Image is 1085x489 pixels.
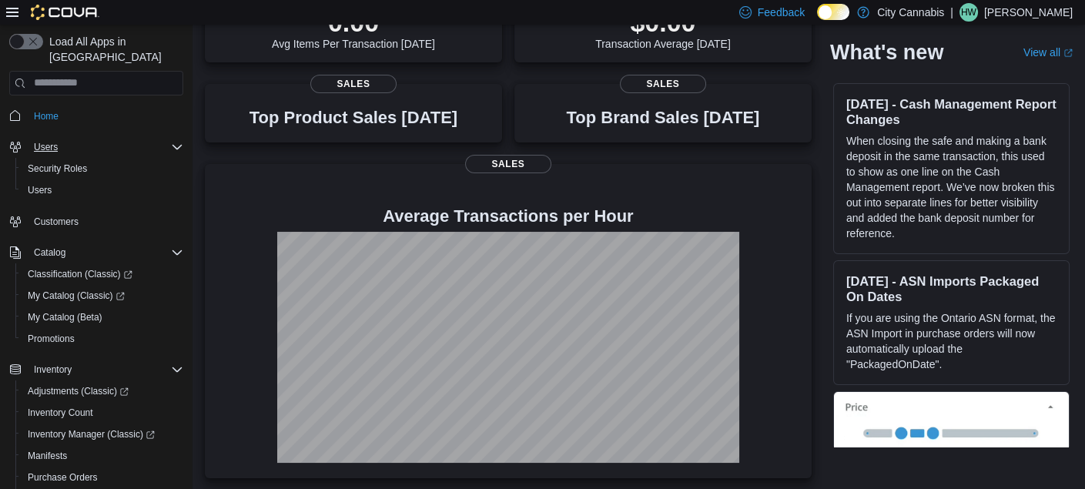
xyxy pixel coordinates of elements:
p: City Cannabis [877,3,944,22]
span: My Catalog (Beta) [28,311,102,323]
span: Users [28,138,183,156]
button: My Catalog (Beta) [15,306,189,328]
span: Customers [28,212,183,231]
span: Manifests [22,447,183,465]
div: Haoyi Wang [959,3,978,22]
span: Inventory Manager (Classic) [28,428,155,440]
button: Security Roles [15,158,189,179]
span: Sales [465,155,551,173]
span: Classification (Classic) [28,268,132,280]
span: My Catalog (Beta) [22,308,183,327]
span: Inventory [34,363,72,376]
span: Security Roles [22,159,183,178]
span: My Catalog (Classic) [22,286,183,305]
a: Adjustments (Classic) [15,380,189,402]
button: Inventory Count [15,402,189,424]
span: Catalog [34,246,65,259]
div: Avg Items Per Transaction [DATE] [272,7,435,50]
span: Users [28,184,52,196]
span: Dark Mode [817,20,818,21]
img: Cova [31,5,99,20]
a: Inventory Manager (Classic) [22,425,161,444]
div: Transaction Average [DATE] [595,7,731,50]
span: Inventory Count [28,407,93,419]
span: My Catalog (Classic) [28,290,125,302]
span: Users [22,181,183,199]
span: Customers [34,216,79,228]
a: My Catalog (Classic) [15,285,189,306]
button: Inventory [3,359,189,380]
button: Manifests [15,445,189,467]
span: Users [34,141,58,153]
button: Customers [3,210,189,233]
button: Promotions [15,328,189,350]
p: | [950,3,953,22]
a: Promotions [22,330,81,348]
h3: Top Brand Sales [DATE] [567,109,760,127]
span: Catalog [28,243,183,262]
a: Security Roles [22,159,93,178]
span: Purchase Orders [28,471,98,484]
span: Promotions [22,330,183,348]
span: Load All Apps in [GEOGRAPHIC_DATA] [43,34,183,65]
span: Security Roles [28,162,87,175]
a: Inventory Manager (Classic) [15,424,189,445]
span: Inventory Count [22,404,183,422]
input: Dark Mode [817,4,849,20]
a: Home [28,107,65,126]
a: Manifests [22,447,73,465]
p: When closing the safe and making a bank deposit in the same transaction, this used to show as one... [846,133,1057,241]
a: Users [22,181,58,199]
p: If you are using the Ontario ASN format, the ASN Import in purchase orders will now automatically... [846,310,1057,372]
button: Catalog [3,242,189,263]
span: Classification (Classic) [22,265,183,283]
button: Users [3,136,189,158]
button: Users [15,179,189,201]
a: Adjustments (Classic) [22,382,135,400]
p: [PERSON_NAME] [984,3,1073,22]
button: Catalog [28,243,72,262]
span: Promotions [28,333,75,345]
span: Manifests [28,450,67,462]
span: Home [34,110,59,122]
span: Feedback [758,5,805,20]
button: Home [3,105,189,127]
a: Classification (Classic) [15,263,189,285]
span: Sales [620,75,706,93]
span: Inventory Manager (Classic) [22,425,183,444]
button: Purchase Orders [15,467,189,488]
span: Adjustments (Classic) [22,382,183,400]
h3: [DATE] - ASN Imports Packaged On Dates [846,273,1057,304]
span: Sales [310,75,397,93]
span: Inventory [28,360,183,379]
a: My Catalog (Classic) [22,286,131,305]
a: My Catalog (Beta) [22,308,109,327]
span: Adjustments (Classic) [28,385,129,397]
h3: [DATE] - Cash Management Report Changes [846,96,1057,127]
button: Inventory [28,360,78,379]
a: Purchase Orders [22,468,104,487]
span: HW [961,3,976,22]
h3: Top Product Sales [DATE] [249,109,457,127]
a: Classification (Classic) [22,265,139,283]
span: Home [28,106,183,126]
h4: Average Transactions per Hour [217,207,799,226]
a: View allExternal link [1023,46,1073,59]
span: Purchase Orders [22,468,183,487]
a: Customers [28,213,85,231]
a: Inventory Count [22,404,99,422]
h2: What's new [830,40,943,65]
button: Users [28,138,64,156]
svg: External link [1063,49,1073,58]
